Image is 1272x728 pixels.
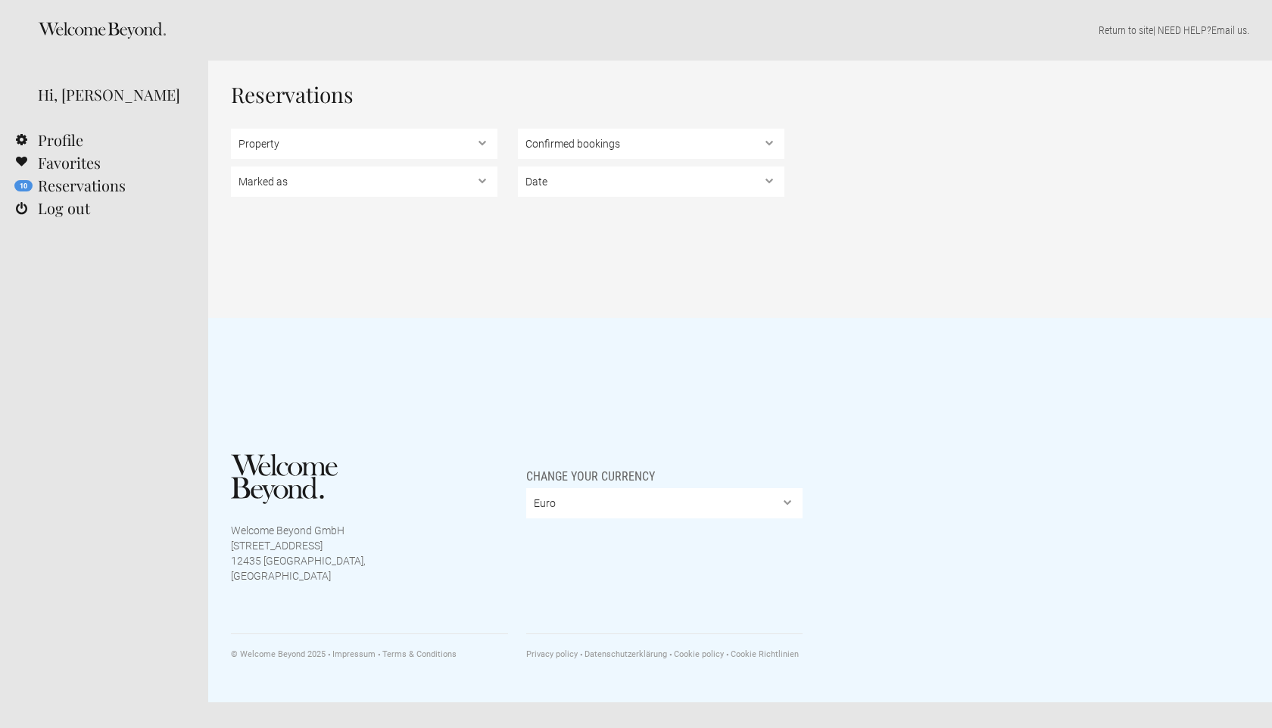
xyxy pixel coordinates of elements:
a: Privacy policy [526,649,578,659]
select: , , [518,129,784,159]
a: Impressum [328,649,376,659]
a: Terms & Conditions [378,649,457,659]
h1: Reservations [231,83,1071,106]
a: Return to site [1099,24,1153,36]
flynt-notification-badge: 10 [14,180,33,191]
p: Welcome Beyond GmbH [STREET_ADDRESS] 12435 [GEOGRAPHIC_DATA], [GEOGRAPHIC_DATA] [231,523,366,583]
img: Welcome Beyond [231,454,338,504]
select: Change your currency [526,488,803,518]
a: Cookie Richtlinien [726,649,799,659]
a: Cookie policy [669,649,724,659]
select: , [518,166,784,197]
a: Datenschutzerklärung [580,649,667,659]
a: Email us [1211,24,1247,36]
select: , , , , , , , , , [231,129,497,159]
span: © Welcome Beyond 2025 [231,649,326,659]
p: | NEED HELP? . [231,23,1249,38]
span: Change your currency [526,454,655,484]
select: , , , [231,166,497,197]
div: Hi, [PERSON_NAME] [38,83,185,106]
